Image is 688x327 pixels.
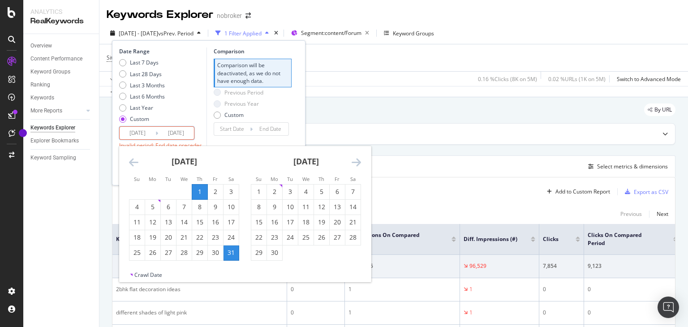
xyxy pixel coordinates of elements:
td: Choose Wednesday, August 7, 2024 as your check-out date. It’s available. [176,199,192,215]
div: 0 [543,309,580,317]
td: Selected as start date. Saturday, August 31, 2024 [224,245,239,260]
div: Keywords Explorer [107,7,213,22]
small: Th [197,176,202,182]
div: 27 [161,248,176,257]
td: Choose Wednesday, September 25, 2024 as your check-out date. It’s available. [298,230,314,245]
div: Last 28 Days [119,70,165,78]
span: [DATE] - [DATE] [119,30,158,37]
div: times [272,29,280,38]
div: 5 [145,202,160,211]
td: Choose Friday, September 27, 2024 as your check-out date. It’s available. [330,230,345,245]
div: Previous Year [224,100,259,108]
td: Choose Wednesday, August 14, 2024 as your check-out date. It’s available. [176,215,192,230]
div: Last 3 Months [130,82,165,89]
td: Choose Sunday, September 29, 2024 as your check-out date. It’s available. [251,245,267,260]
td: Choose Monday, August 12, 2024 as your check-out date. It’s available. [145,215,161,230]
div: Add to Custom Report [555,189,610,194]
div: Keyword Groups [393,30,434,37]
td: Choose Friday, August 30, 2024 as your check-out date. It’s available. [208,245,224,260]
button: Select metrics & dimensions [585,161,668,172]
div: Previous Year [214,100,263,108]
button: Next [657,209,668,219]
div: More Reports [30,106,62,116]
td: Choose Tuesday, August 27, 2024 as your check-out date. It’s available. [161,245,176,260]
td: Choose Tuesday, September 24, 2024 as your check-out date. It’s available. [283,230,298,245]
td: Choose Wednesday, September 18, 2024 as your check-out date. It’s available. [298,215,314,230]
td: Choose Sunday, September 22, 2024 as your check-out date. It’s available. [251,230,267,245]
div: 4 [298,187,314,196]
td: Choose Tuesday, September 17, 2024 as your check-out date. It’s available. [283,215,298,230]
div: 12 [145,218,160,227]
span: Sitemaps [107,54,130,61]
div: 2bhk flat decoration ideas [116,285,283,293]
div: Date Range [119,47,204,55]
div: 13 [161,218,176,227]
span: Impressions On Compared Period [348,231,438,247]
div: Custom [130,115,149,123]
a: Content Performance [30,54,93,64]
div: 1 [192,187,207,196]
div: 1 [469,285,473,293]
div: 25 [298,233,314,242]
div: 0 [588,309,678,317]
span: Clicks [543,235,562,243]
input: End Date [158,127,194,139]
td: Choose Thursday, August 15, 2024 as your check-out date. It’s available. [192,215,208,230]
small: We [302,176,310,182]
a: Keywords [30,93,93,103]
td: Choose Monday, September 2, 2024 as your check-out date. It’s available. [267,184,283,199]
td: Choose Monday, September 16, 2024 as your check-out date. It’s available. [267,215,283,230]
td: Choose Sunday, August 25, 2024 as your check-out date. It’s available. [129,245,145,260]
div: 4 [129,202,145,211]
button: [DATE] - [DATE]vsPrev. Period [107,26,204,40]
div: Custom [119,115,165,123]
small: Fr [213,176,218,182]
div: Last Year [119,104,165,112]
td: Choose Monday, September 9, 2024 as your check-out date. It’s available. [267,199,283,215]
div: 6 [330,187,345,196]
td: Choose Saturday, September 14, 2024 as your check-out date. It’s available. [345,199,361,215]
div: 20 [161,233,176,242]
div: 6 [161,202,176,211]
td: Choose Monday, August 26, 2024 as your check-out date. It’s available. [145,245,161,260]
div: 11 [298,202,314,211]
div: Comparison [214,47,292,55]
div: Switch to Advanced Mode [617,75,681,83]
div: 1 [251,187,267,196]
input: Start Date [214,123,250,135]
div: 3 [224,187,239,196]
span: Clicks On Compared Period [588,231,660,247]
div: 1 [348,309,456,317]
td: Choose Thursday, September 5, 2024 as your check-out date. It’s available. [314,184,330,199]
a: More Reports [30,106,84,116]
td: Choose Saturday, September 28, 2024 as your check-out date. It’s available. [345,230,361,245]
td: Choose Wednesday, September 4, 2024 as your check-out date. It’s available. [298,184,314,199]
td: Choose Tuesday, September 3, 2024 as your check-out date. It’s available. [283,184,298,199]
small: Mo [149,176,156,182]
div: legacy label [644,103,675,116]
small: Mo [271,176,278,182]
div: 18 [129,233,145,242]
div: arrow-right-arrow-left [245,13,251,19]
div: 9 [208,202,223,211]
td: Choose Thursday, August 29, 2024 as your check-out date. It’s available. [192,245,208,260]
div: 20 [330,218,345,227]
td: Choose Friday, September 20, 2024 as your check-out date. It’s available. [330,215,345,230]
div: 14 [176,218,192,227]
button: Add to Custom Report [543,185,610,199]
div: 7 [176,202,192,211]
td: Choose Sunday, August 4, 2024 as your check-out date. It’s available. [129,199,145,215]
small: Fr [335,176,340,182]
div: 10 [224,202,239,211]
div: 31 [224,248,239,257]
td: Choose Thursday, September 12, 2024 as your check-out date. It’s available. [314,199,330,215]
button: Switch to Advanced Mode [613,72,681,86]
div: 0 [588,285,678,293]
div: 1 [348,285,456,293]
div: 0 [291,285,341,293]
button: 1 Filter Applied [212,26,272,40]
div: Calendar [119,146,371,271]
td: Choose Saturday, August 10, 2024 as your check-out date. It’s available. [224,199,239,215]
div: nobroker [217,11,242,20]
div: 18 [298,218,314,227]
